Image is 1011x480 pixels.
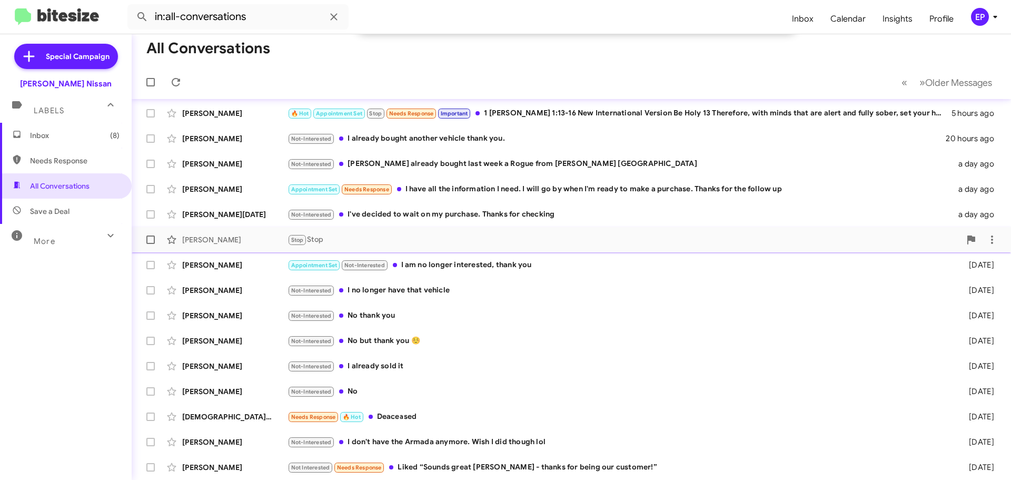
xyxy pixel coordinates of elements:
[344,186,389,193] span: Needs Response
[952,209,1003,220] div: a day ago
[182,310,288,321] div: [PERSON_NAME]
[182,108,288,119] div: [PERSON_NAME]
[291,237,304,243] span: Stop
[288,259,952,271] div: I am no longer interested, thank you
[34,106,64,115] span: Labels
[971,8,989,26] div: EP
[291,211,332,218] span: Not-Interested
[316,110,362,117] span: Appointment Set
[952,285,1003,296] div: [DATE]
[291,363,332,370] span: Not-Interested
[291,262,338,269] span: Appointment Set
[182,361,288,371] div: [PERSON_NAME]
[951,108,1003,119] div: 5 hours ago
[952,386,1003,397] div: [DATE]
[369,110,382,117] span: Stop
[952,361,1003,371] div: [DATE]
[30,155,120,166] span: Needs Response
[874,4,921,34] a: Insights
[288,158,952,170] div: [PERSON_NAME] already bought last week a Rogue from [PERSON_NAME] [GEOGRAPHIC_DATA]
[921,4,962,34] a: Profile
[291,312,332,319] span: Not-Interested
[784,4,822,34] a: Inbox
[291,135,332,142] span: Not-Interested
[146,40,270,57] h1: All Conversations
[291,439,332,446] span: Not-Interested
[291,388,332,395] span: Not-Interested
[291,414,336,420] span: Needs Response
[30,206,70,217] span: Save a Deal
[288,209,952,221] div: I've decided to wait on my purchase. Thanks for checking
[952,310,1003,321] div: [DATE]
[288,436,952,448] div: I don't have the Armada anymore. Wish I did though lol
[919,76,925,89] span: »
[288,411,952,423] div: Deaceased
[288,183,952,195] div: I have all the information I need. I will go by when I'm ready to make a purchase. Thanks for the...
[288,107,951,120] div: 1 [PERSON_NAME] 1:13-16 New International Version Be Holy 13 Therefore, with minds that are alert...
[913,72,998,93] button: Next
[291,464,330,471] span: Not Interested
[20,79,112,89] div: [PERSON_NAME] Nissan
[182,437,288,447] div: [PERSON_NAME]
[895,72,914,93] button: Previous
[182,386,288,397] div: [PERSON_NAME]
[291,338,332,345] span: Not-Interested
[182,285,288,296] div: [PERSON_NAME]
[896,72,998,93] nav: Page navigation example
[344,262,385,269] span: Not-Interested
[288,310,952,322] div: No thank you
[952,412,1003,422] div: [DATE]
[46,51,110,62] span: Special Campaign
[110,130,120,141] span: (8)
[34,237,55,246] span: More
[30,130,120,141] span: Inbox
[291,186,338,193] span: Appointment Set
[182,336,288,346] div: [PERSON_NAME]
[925,77,992,89] span: Older Messages
[288,386,952,398] div: No
[343,414,361,420] span: 🔥 Hot
[952,159,1003,169] div: a day ago
[291,287,332,294] span: Not-Interested
[337,464,382,471] span: Needs Response
[952,184,1003,194] div: a day ago
[127,4,349,30] input: Search
[946,133,1003,144] div: 20 hours ago
[441,110,468,117] span: Important
[291,110,309,117] span: 🔥 Hot
[952,336,1003,346] div: [DATE]
[30,181,90,191] span: All Conversations
[182,412,288,422] div: [DEMOGRAPHIC_DATA][PERSON_NAME]
[291,161,332,168] span: Not-Interested
[14,44,118,69] a: Special Campaign
[182,209,288,220] div: [PERSON_NAME][DATE]
[182,462,288,473] div: [PERSON_NAME]
[182,159,288,169] div: [PERSON_NAME]
[952,462,1003,473] div: [DATE]
[288,335,952,347] div: No but thank you ☺️
[288,285,952,297] div: I no longer have that vehicle
[389,110,434,117] span: Needs Response
[182,260,288,270] div: [PERSON_NAME]
[962,8,999,26] button: EP
[288,360,952,373] div: I already sold it
[182,133,288,144] div: [PERSON_NAME]
[288,133,946,145] div: I already bought another vehicle thank you.
[952,437,1003,447] div: [DATE]
[182,234,288,245] div: [PERSON_NAME]
[288,234,960,246] div: Stop
[822,4,874,34] a: Calendar
[288,462,952,474] div: Liked “Sounds great [PERSON_NAME] - thanks for being our customer!”
[952,260,1003,270] div: [DATE]
[182,184,288,194] div: [PERSON_NAME]
[901,76,907,89] span: «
